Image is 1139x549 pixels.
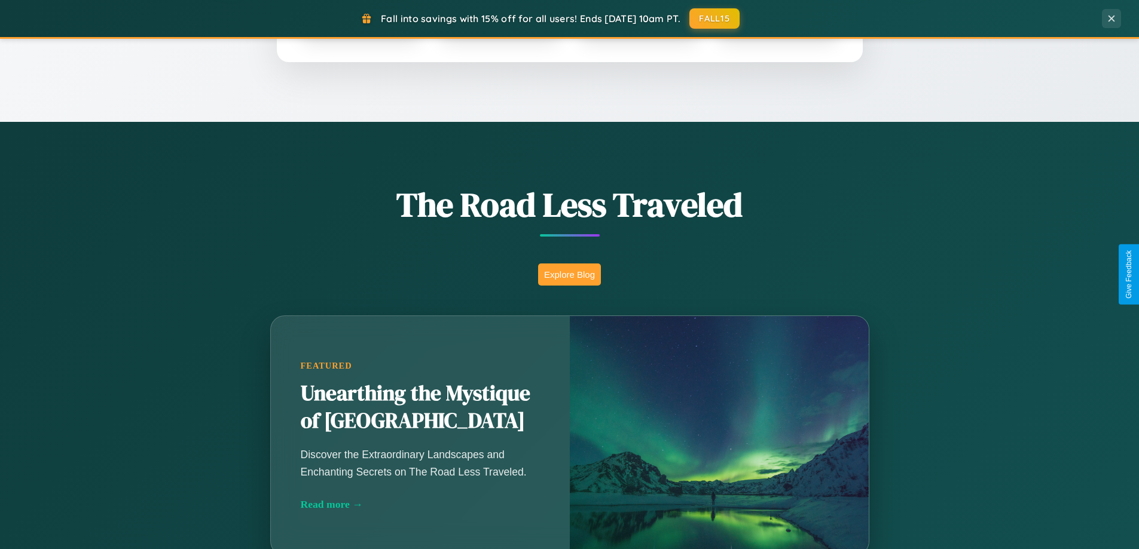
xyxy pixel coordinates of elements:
button: Explore Blog [538,263,601,286]
h2: Unearthing the Mystique of [GEOGRAPHIC_DATA] [301,380,540,435]
div: Read more → [301,498,540,511]
h1: The Road Less Traveled [211,182,929,228]
div: Give Feedback [1125,250,1133,299]
div: Featured [301,361,540,371]
p: Discover the Extraordinary Landscapes and Enchanting Secrets on The Road Less Traveled. [301,446,540,480]
span: Fall into savings with 15% off for all users! Ends [DATE] 10am PT. [381,13,680,24]
button: FALL15 [689,8,740,29]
